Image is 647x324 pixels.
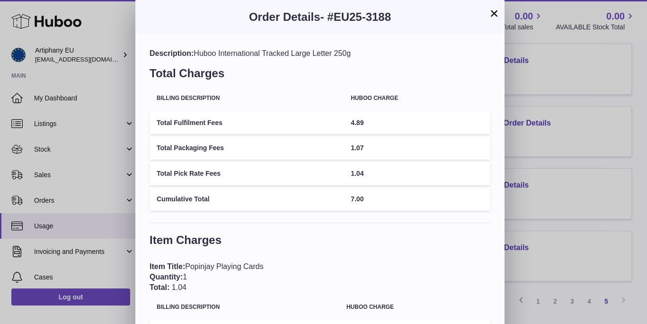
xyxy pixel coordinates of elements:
[150,273,183,281] span: Quantity:
[150,136,344,160] td: Total Packaging Fees
[320,10,391,23] span: - #EU25-3188
[150,262,185,270] span: Item Title:
[150,9,490,25] h3: Order Details
[351,195,363,203] span: 7.00
[150,111,344,135] td: Total Fulfilment Fees
[351,144,363,152] span: 1.07
[351,119,363,126] span: 4.89
[344,88,490,108] th: Huboo charge
[150,162,344,185] td: Total Pick Rate Fees
[150,188,344,211] td: Cumulative Total
[150,261,490,292] div: Popinjay Playing Cards 1
[150,233,490,252] h3: Item Charges
[351,170,363,177] span: 1.04
[150,88,344,108] th: Billing Description
[488,8,500,19] button: ×
[150,283,169,291] span: Total:
[172,283,186,291] span: 1.04
[150,49,194,57] span: Description:
[339,297,490,317] th: Huboo charge
[150,48,490,59] div: Huboo International Tracked Large Letter 250g
[150,66,490,86] h3: Total Charges
[150,297,339,317] th: Billing Description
